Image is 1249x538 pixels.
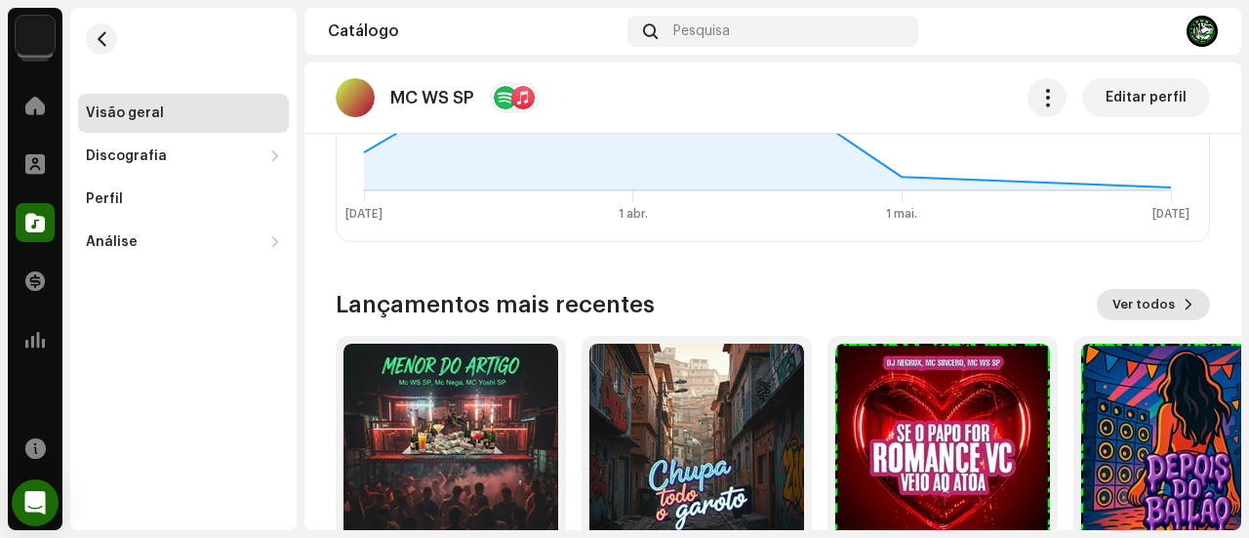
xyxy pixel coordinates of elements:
div: Análise [86,234,138,250]
img: 73287588-981b-47f3-a601-cc5395e99fcf [1187,16,1218,47]
div: Visão geral [86,105,164,121]
button: Ver todos [1097,289,1210,320]
button: Editar perfil [1082,78,1210,117]
div: Discografia [86,148,167,164]
re-m-nav-dropdown: Análise [78,223,289,262]
re-m-nav-item: Visão geral [78,94,289,133]
p: MC WS SP [390,88,474,108]
div: Open Intercom Messenger [12,479,59,526]
span: Editar perfil [1106,78,1187,117]
span: Pesquisa [673,23,730,39]
div: Perfil [86,191,123,207]
re-m-nav-item: Perfil [78,180,289,219]
span: Ver todos [1112,285,1175,324]
h3: Lançamentos mais recentes [336,289,655,320]
div: Catálogo [328,23,620,39]
re-m-nav-dropdown: Discografia [78,137,289,176]
img: 730b9dfe-18b5-4111-b483-f30b0c182d82 [16,16,55,55]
